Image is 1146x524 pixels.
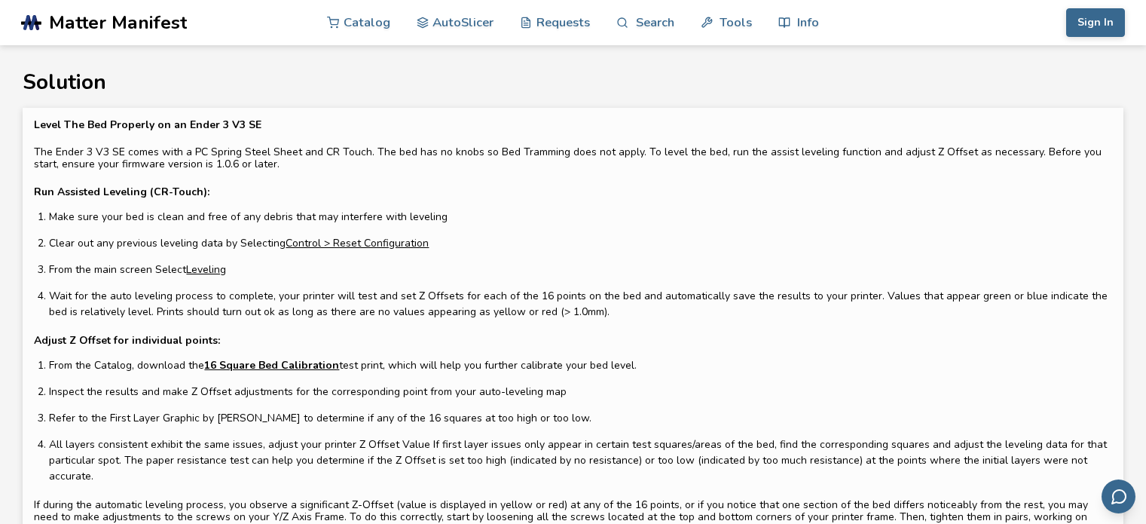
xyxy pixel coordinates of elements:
li: Make sure your bed is clean and free of any debris that may interfere with leveling [49,209,1111,225]
li: Clear out any previous leveling data by Selecting [49,235,1111,251]
li: All layers consistent exhibit the same issues, adjust your printer Z Offset Value If first layer ... [49,437,1111,484]
span: Matter Manifest [49,12,187,33]
b: Adjust Z Offset for individual points: [34,333,220,348]
li: Refer to the First Layer Graphic by [PERSON_NAME] to determine if any of the 16 squares at too hi... [49,410,1111,426]
u: Control > Reset Configuration [286,236,429,250]
b: Level The Bed Properly on an Ender 3 V3 SE [34,118,261,132]
li: From the Catalog, download the test print, which will help you further calibrate your bed level. [49,357,1111,373]
button: Send feedback via email [1102,480,1135,513]
li: Wait for the auto leveling process to complete, your printer will test and set Z Offsets for each... [49,288,1111,320]
u: Leveling [186,262,226,277]
button: Sign In [1066,8,1125,37]
a: 16 Square Bed Calibration [204,357,339,373]
li: From the main screen Select [49,262,1111,277]
li: Inspect the results and make Z Offset adjustments for the corresponding point from your auto-leve... [49,384,1111,400]
h1: Solution [23,71,1123,94]
b: Run Assisted Leveling (CR-Touch): [34,185,209,199]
